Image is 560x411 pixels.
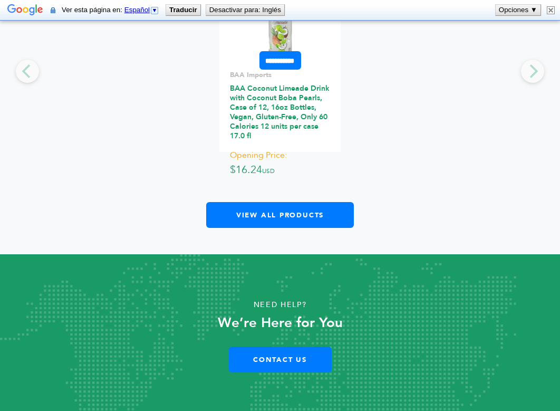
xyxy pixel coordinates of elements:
[230,70,330,80] p: BAA Imports
[206,5,284,15] button: Desactivar para: Inglés
[547,6,555,14] img: Cerrar
[124,6,150,14] span: Español
[262,167,275,175] span: USD
[51,6,55,14] img: El contenido de esta página segura se enviará a Google para traducirlo con una conexión segura.
[124,6,159,14] a: Español
[28,297,532,313] p: Need Help?
[206,202,354,228] a: View All Products
[166,5,200,15] button: Traducir
[62,6,161,14] span: Ver esta página en:
[230,148,287,163] span: Opening Price:
[496,5,540,15] button: Opciones ▼
[7,3,43,18] img: Google Traductor
[230,83,330,141] a: BAA Coconut Limeade Drink with Coconut Boba Pearls, Case of 12, 16oz Bottles, Vegan, Gluten-Free,...
[218,313,343,332] strong: We’re Here for You
[230,147,330,178] p: $16.24
[229,347,332,372] a: Contact Us
[33,69,115,87] h2: Oops...
[169,6,197,14] b: Traducir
